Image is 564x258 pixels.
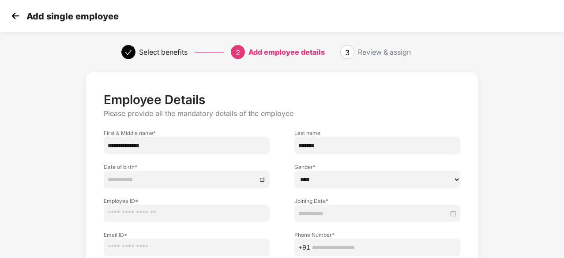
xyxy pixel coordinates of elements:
label: First & Middle name [104,129,270,137]
span: 2 [236,48,240,57]
span: +91 [298,243,310,252]
span: check [125,49,132,56]
label: Date of birth [104,163,270,171]
p: Add single employee [26,11,119,22]
label: Employee ID [104,197,270,205]
div: Review & assign [358,45,411,59]
div: Add employee details [248,45,325,59]
span: 3 [345,48,350,57]
img: svg+xml;base64,PHN2ZyB4bWxucz0iaHR0cDovL3d3dy53My5vcmcvMjAwMC9zdmciIHdpZHRoPSIzMCIgaGVpZ2h0PSIzMC... [9,9,22,22]
p: Please provide all the mandatory details of the employee [104,109,460,118]
label: Gender [294,163,460,171]
label: Joining Date [294,197,460,205]
div: Select benefits [139,45,188,59]
p: Employee Details [104,92,460,107]
label: Last name [294,129,460,137]
label: Email ID [104,231,270,239]
label: Phone Number [294,231,460,239]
